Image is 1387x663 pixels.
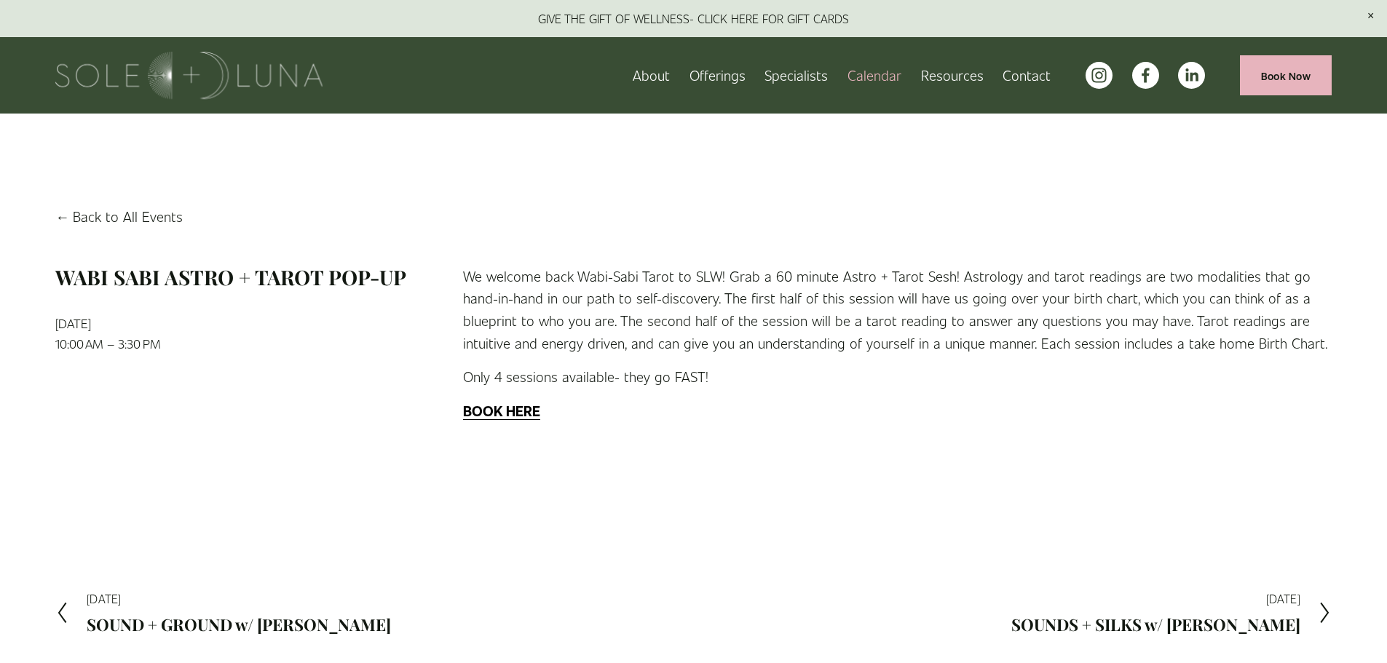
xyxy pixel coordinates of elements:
[1011,616,1300,632] h2: SOUNDS + SILKS w/ [PERSON_NAME]
[921,64,984,87] span: Resources
[463,401,540,420] strong: BOOK HERE
[1086,62,1113,89] a: instagram-unauth
[1132,62,1159,89] a: facebook-unauth
[764,63,828,88] a: Specialists
[1011,593,1300,605] div: [DATE]
[689,63,746,88] a: folder dropdown
[1240,55,1332,95] a: Book Now
[1011,593,1332,632] a: [DATE] SOUNDS + SILKS w/ [PERSON_NAME]
[55,315,91,331] time: [DATE]
[463,265,1332,354] p: We welcome back Wabi-Sabi Tarot to SLW! Grab a 60 minute Astro + Tarot Sesh! Astrology and tarot ...
[55,265,438,290] h1: WABI SABI ASTRO + TAROT POP-UP
[463,365,1332,388] p: Only 4 sessions available- they go FAST!
[1178,62,1205,89] a: LinkedIn
[118,336,161,352] time: 3:30 PM
[87,616,391,632] h2: SOUND + GROUND w/ [PERSON_NAME]
[463,402,540,419] a: BOOK HERE
[689,64,746,87] span: Offerings
[55,205,183,228] a: Back to All Events
[633,63,670,88] a: About
[55,52,323,99] img: Sole + Luna
[87,593,391,605] div: [DATE]
[1003,63,1051,88] a: Contact
[55,593,391,632] a: [DATE] SOUND + GROUND w/ [PERSON_NAME]
[55,336,103,352] time: 10:00 AM
[921,63,984,88] a: folder dropdown
[847,63,901,88] a: Calendar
